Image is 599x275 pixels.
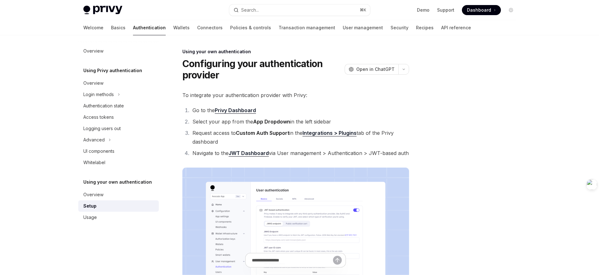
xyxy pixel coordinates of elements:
[83,20,103,35] a: Welcome
[182,91,409,100] span: To integrate your authentication provider with Privy:
[83,147,114,155] div: UI components
[229,150,269,157] a: JWT Dashboard
[441,20,471,35] a: API reference
[253,118,290,125] strong: App Dropdown
[462,5,501,15] a: Dashboard
[356,66,395,72] span: Open in ChatGPT
[302,130,357,136] a: Integrations > Plugins
[83,125,121,132] div: Logging users out
[83,202,97,210] div: Setup
[182,58,342,81] h1: Configuring your authentication provider
[83,159,105,166] div: Whitelabel
[78,189,159,200] a: Overview
[78,123,159,134] a: Logging users out
[83,136,105,144] div: Advanced
[83,6,122,14] img: light logo
[437,7,454,13] a: Support
[182,49,409,55] div: Using your own authentication
[83,113,114,121] div: Access tokens
[83,79,103,87] div: Overview
[78,45,159,57] a: Overview
[83,91,114,98] div: Login methods
[78,212,159,223] a: Usage
[83,178,152,186] h5: Using your own authentication
[343,20,383,35] a: User management
[417,7,430,13] a: Demo
[173,20,190,35] a: Wallets
[78,112,159,123] a: Access tokens
[241,6,259,14] div: Search...
[78,200,159,212] a: Setup
[279,20,335,35] a: Transaction management
[215,107,256,113] strong: Privy Dashboard
[197,20,223,35] a: Connectors
[416,20,434,35] a: Recipes
[215,107,256,114] a: Privy Dashboard
[230,20,271,35] a: Policies & controls
[191,117,409,126] li: Select your app from the in the left sidebar
[78,100,159,112] a: Authentication state
[467,7,491,13] span: Dashboard
[391,20,408,35] a: Security
[83,191,103,198] div: Overview
[191,129,409,146] li: Request access to in the tab of the Privy dashboard
[78,157,159,168] a: Whitelabel
[191,106,409,115] li: Go to the
[78,146,159,157] a: UI components
[111,20,125,35] a: Basics
[83,102,124,110] div: Authentication state
[78,77,159,89] a: Overview
[133,20,166,35] a: Authentication
[229,4,370,16] button: Search...⌘K
[236,130,289,136] strong: Custom Auth Support
[345,64,398,75] button: Open in ChatGPT
[191,149,409,158] li: Navigate to the via User management > Authentication > JWT-based auth
[83,214,97,221] div: Usage
[333,256,342,265] button: Send message
[83,67,142,74] h5: Using Privy authentication
[506,5,516,15] button: Toggle dark mode
[83,47,103,55] div: Overview
[360,8,366,13] span: ⌘ K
